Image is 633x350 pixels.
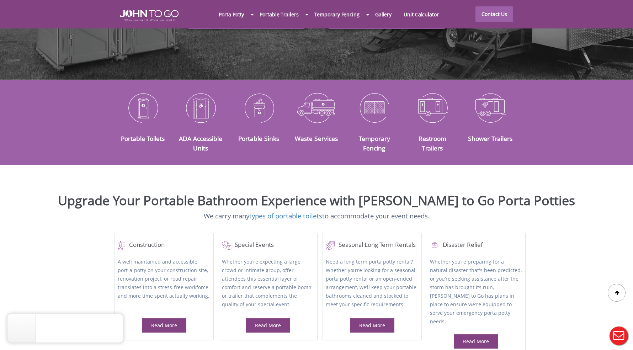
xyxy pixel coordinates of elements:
p: Whether you’re preparing for a natural disaster that's been predicted, or you’re seeking assistan... [430,258,522,326]
a: Porta Potty [213,7,250,22]
a: Special Events [222,241,314,250]
a: Construction [118,241,210,250]
a: types of portable toilets [249,211,322,220]
a: Waste Services [295,134,338,143]
a: ADA Accessible Units [179,134,222,152]
img: Portable-Sinks-icon_N.png [235,89,282,126]
img: Portable-Toilets-icon_N.png [119,89,166,126]
img: Temporary-Fencing-cion_N.png [351,89,398,126]
img: ADA-Accessible-Units-icon_N.png [177,89,224,126]
p: A well maintained and accessible port-a-potty on your construction site, renovation project, or r... [118,258,210,310]
a: Contact Us [475,6,513,22]
a: Unit Calculator [398,7,445,22]
a: Read More [151,322,177,329]
a: Restroom Trailers [419,134,446,152]
a: Read More [255,322,281,329]
img: JOHN to go [120,10,179,21]
p: Need a long term porta potty rental? Whether you’re looking for a seasonal porta potty rental or ... [326,258,418,310]
img: Shower-Trailers-icon_N.png [467,89,514,126]
a: Shower Trailers [468,134,512,143]
a: Read More [463,338,489,345]
a: Seasonal Long Term Rentals [326,241,418,250]
a: Temporary Fencing [359,134,390,152]
a: Gallery [369,7,398,22]
a: Read More [359,322,385,329]
a: Temporary Fencing [308,7,366,22]
img: Restroom-Trailers-icon_N.png [409,89,456,126]
h4: Disaster Relief [430,241,522,250]
a: Portable Trailers [254,7,304,22]
p: We carry many to accommodate your event needs. [5,211,628,221]
h2: Upgrade Your Portable Bathroom Experience with [PERSON_NAME] to Go Porta Potties [5,193,628,208]
a: Portable Sinks [238,134,279,143]
a: Portable Toilets [121,134,165,143]
p: Whether you’re expecting a large crowd or intimate group, offer attendees this essential layer of... [222,258,314,310]
img: Waste-Services-icon_N.png [293,89,340,126]
button: Live Chat [605,322,633,350]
